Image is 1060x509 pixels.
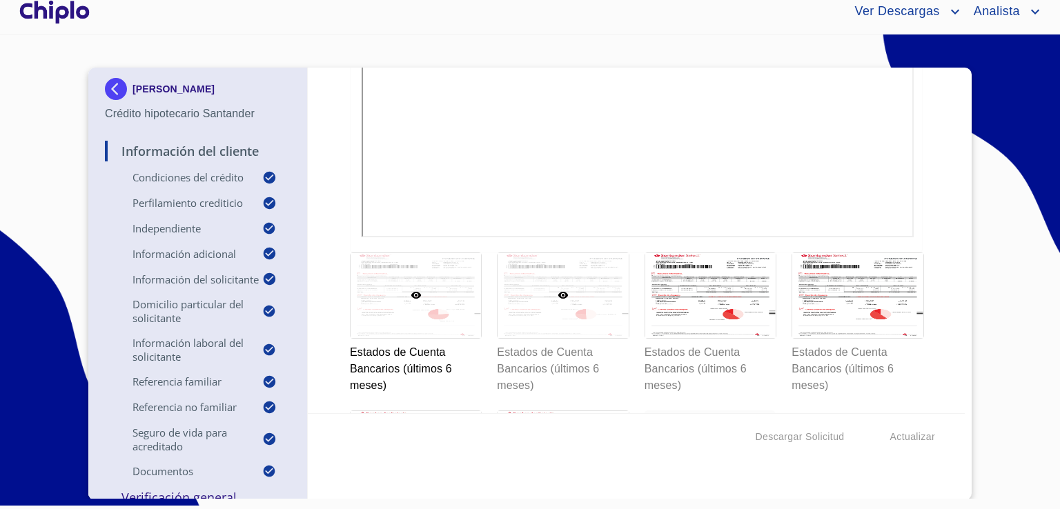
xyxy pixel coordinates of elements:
p: Condiciones del Crédito [105,170,262,184]
img: Docupass spot blue [105,78,132,100]
p: Estados de Cuenta Bancarios (últimos 6 meses) [792,339,922,394]
p: Referencia Familiar [105,375,262,388]
span: Actualizar [890,428,935,446]
p: Referencia No Familiar [105,400,262,414]
span: Ver Descargas [844,1,946,23]
img: Estados de Cuenta Bancarios (últimos 6 meses) [351,411,481,496]
p: Verificación General [105,489,291,506]
p: Domicilio Particular del Solicitante [105,297,262,325]
p: Crédito hipotecario Santander [105,106,291,122]
button: account of current user [844,1,963,23]
p: Independiente [105,221,262,235]
span: Descargar Solicitud [756,428,845,446]
button: account of current user [963,1,1043,23]
p: Estados de Cuenta Bancarios (últimos 6 meses) [645,339,775,394]
button: Descargar Solicitud [750,424,850,450]
p: Información del Cliente [105,143,291,159]
div: [PERSON_NAME] [105,78,291,106]
p: Estados de Cuenta Bancarios (últimos 6 meses) [497,339,627,394]
img: Estados de Cuenta Bancarios (últimos 6 meses) [792,253,923,338]
p: Seguro de Vida para Acreditado [105,426,262,453]
button: Actualizar [885,424,941,450]
p: [PERSON_NAME] [132,83,215,94]
p: Estados de Cuenta Bancarios (últimos 6 meses) [350,339,480,394]
img: Estados de Cuenta Bancarios (últimos 6 meses) [498,411,628,496]
p: Documentos [105,464,262,478]
p: Información del Solicitante [105,272,262,286]
p: Información Laboral del Solicitante [105,336,262,363]
img: Estados de Cuenta Bancarios (últimos 6 meses) [645,253,776,338]
span: Analista [963,1,1027,23]
p: Información adicional [105,247,262,261]
p: Perfilamiento crediticio [105,196,262,210]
